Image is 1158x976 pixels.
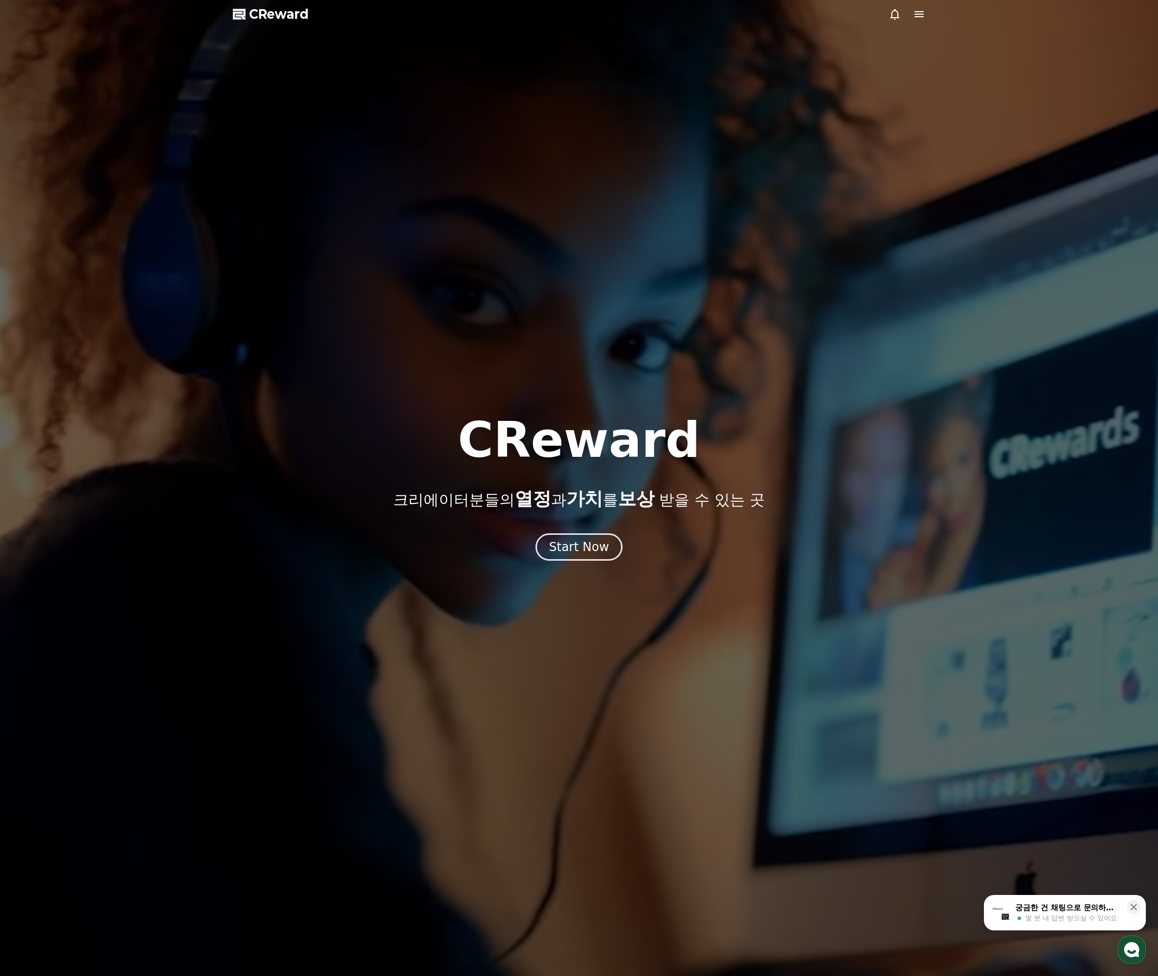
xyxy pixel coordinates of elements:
a: 대화 [67,321,131,346]
a: Start Now [535,543,623,553]
span: CReward [249,6,309,22]
span: 열정 [515,488,551,509]
div: Start Now [549,539,609,555]
button: Start Now [535,533,623,561]
a: 설정 [131,321,194,346]
span: 홈 [32,336,38,344]
a: 홈 [3,321,67,346]
p: 크리에이터분들의 과 를 받을 수 있는 곳 [393,489,765,509]
span: 가치 [566,488,603,509]
h1: CReward [458,416,700,464]
span: 보상 [618,488,654,509]
a: CReward [233,6,309,22]
span: 대화 [93,337,105,345]
span: 설정 [156,336,169,344]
